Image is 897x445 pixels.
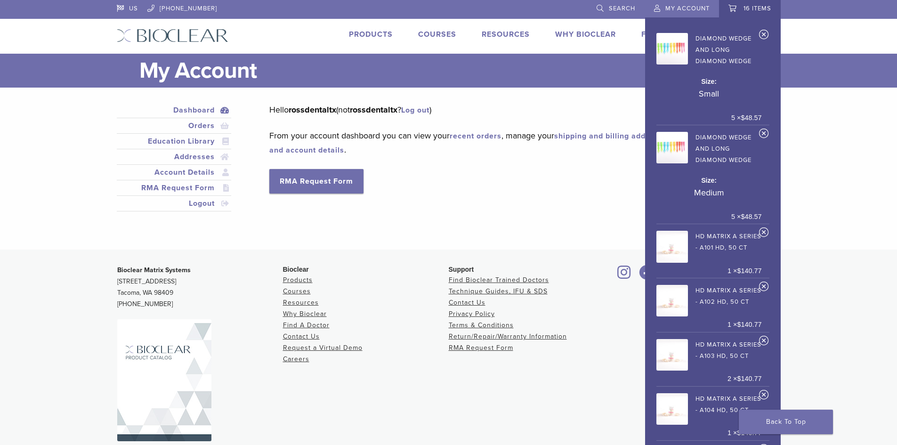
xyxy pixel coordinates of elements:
span: My Account [665,5,710,12]
span: 16 items [743,5,771,12]
a: Addresses [119,151,230,162]
span: 1 × [727,320,761,330]
span: $ [741,213,744,220]
span: 2 × [727,374,761,384]
p: Small [656,87,762,101]
nav: Account pages [117,103,232,223]
span: 5 × [731,212,761,222]
a: Why Bioclear [283,310,327,318]
a: RMA Request Form [449,344,513,352]
a: Return/Repair/Warranty Information [449,332,567,340]
bdi: 48.57 [741,213,761,220]
span: 5 × [731,113,761,123]
span: Support [449,266,474,273]
img: Bioclear [117,319,211,441]
img: HD Matrix A Series - A104 HD, 50 ct [656,393,688,425]
span: $ [737,321,741,328]
bdi: 140.77 [737,267,761,275]
img: Bioclear [117,29,228,42]
span: $ [737,375,741,382]
a: Remove HD Matrix A Series - A103 HD, 50 ct from cart [759,335,769,349]
a: Contact Us [449,299,485,307]
p: Medium [656,186,762,200]
a: Remove Diamond Wedge and Long Diamond Wedge from cart [759,29,769,43]
a: RMA Request Form [119,182,230,194]
img: Diamond Wedge and Long Diamond Wedge [656,132,688,163]
a: Resources [482,30,530,39]
a: Products [283,276,313,284]
bdi: 140.77 [737,429,761,437]
a: Courses [283,287,311,295]
dt: Size: [656,176,762,186]
a: Orders [119,120,230,131]
a: Remove HD Matrix A Series - A102 HD, 50 ct from cart [759,281,769,295]
h1: My Account [139,54,781,88]
span: 1 × [727,266,761,276]
a: Find A Doctor [641,30,704,39]
span: $ [737,267,741,275]
a: Diamond Wedge and Long Diamond Wedge [656,30,762,67]
img: HD Matrix A Series - A103 HD, 50 ct [656,339,688,371]
span: 1 × [727,428,761,438]
span: Bioclear [283,266,309,273]
a: Resources [283,299,319,307]
img: HD Matrix A Series - A102 HD, 50 ct [656,285,688,316]
a: Contact Us [283,332,320,340]
a: HD Matrix A Series - A104 HD, 50 ct [656,390,762,425]
dt: Size: [656,77,762,87]
strong: rossdentaltx [289,105,336,115]
p: Hello (not ? ) [269,103,766,117]
a: shipping and billing addresses [554,131,671,141]
span: $ [737,429,741,437]
p: From your account dashboard you can view your , manage your , and . [269,129,766,157]
a: Find A Doctor [283,321,330,329]
a: Careers [283,355,309,363]
a: Dashboard [119,105,230,116]
strong: rossdentaltx [350,105,397,115]
a: Account Details [119,167,230,178]
a: Find Bioclear Trained Doctors [449,276,549,284]
a: Diamond Wedge and Long Diamond Wedge [656,129,762,166]
span: $ [741,114,744,121]
a: Technique Guides, IFU & SDS [449,287,548,295]
a: Bioclear [636,271,658,280]
a: Courses [418,30,456,39]
bdi: 48.57 [741,114,761,121]
a: HD Matrix A Series - A102 HD, 50 ct [656,282,762,316]
a: Products [349,30,393,39]
p: [STREET_ADDRESS] Tacoma, WA 98409 [PHONE_NUMBER] [117,265,283,310]
strong: Bioclear Matrix Systems [117,266,191,274]
img: HD Matrix A Series - A101 HD, 50 ct [656,231,688,262]
a: Back To Top [739,410,833,434]
a: Terms & Conditions [449,321,514,329]
a: recent orders [450,131,501,141]
bdi: 140.77 [737,321,761,328]
a: Remove HD Matrix A Series - A104 HD, 50 ct from cart [759,389,769,404]
a: Request a Virtual Demo [283,344,363,352]
img: Diamond Wedge and Long Diamond Wedge [656,33,688,65]
a: HD Matrix A Series - A101 HD, 50 ct [656,228,762,262]
a: HD Matrix A Series - A103 HD, 50 ct [656,336,762,371]
a: RMA Request Form [269,169,364,194]
a: Logout [119,198,230,209]
a: Privacy Policy [449,310,495,318]
a: Log out [401,105,429,115]
a: Bioclear [614,271,634,280]
span: Search [609,5,635,12]
a: Remove HD Matrix A Series - A101 HD, 50 ct from cart [759,227,769,241]
bdi: 140.77 [737,375,761,382]
a: Education Library [119,136,230,147]
a: Remove Diamond Wedge and Long Diamond Wedge from cart [759,128,769,142]
a: Why Bioclear [555,30,616,39]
